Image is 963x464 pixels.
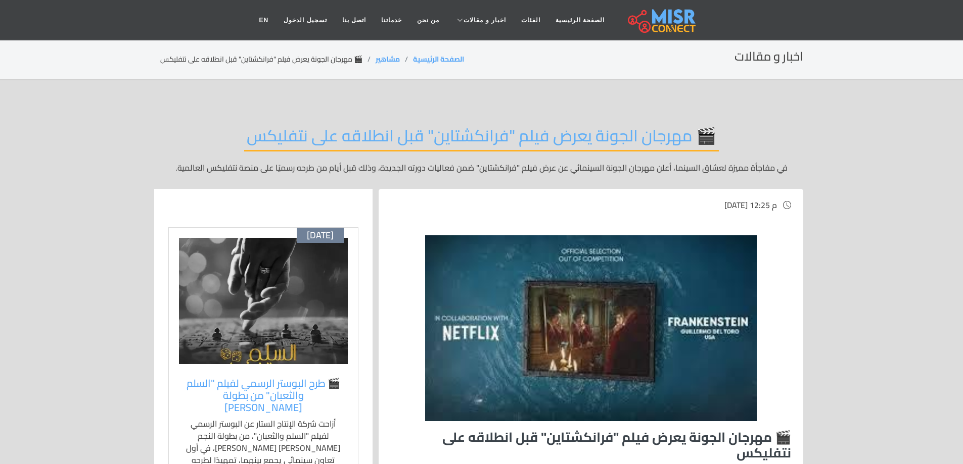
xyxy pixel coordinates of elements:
a: الصفحة الرئيسية [413,53,464,66]
p: في مفاجأة مميزة لعشاق السينما، أعلن مهرجان الجونة السينمائي عن عرض فيلم "فرانكشتاين" ضمن فعاليات ... [160,162,803,174]
h2: اخبار و مقالات [735,49,803,64]
span: [DATE] [307,230,334,241]
a: اخبار و مقالات [447,11,514,30]
a: من نحن [409,11,447,30]
span: [DATE] 12:25 م [724,197,777,213]
a: 🎬 طرح البوستر الرسمي لفيلم "السلم والثعبان" من بطولة [PERSON_NAME] [184,377,343,414]
img: الملصق الرسمي لفيلم السلم والثعبان من بطولة عمرو يوسف وأسماء جلال بإطلالة رومانسية تشوق الجمهور ق... [179,238,348,364]
a: خدماتنا [374,11,409,30]
img: main.misr_connect [628,8,696,33]
h3: 🎬 مهرجان الجونة يعرض فيلم "فرانكشتاين" قبل انطلاقه على نتفليكس [391,429,791,460]
h2: 🎬 مهرجان الجونة يعرض فيلم "فرانكشتاين" قبل انطلاقه على نتفليكس [244,126,719,151]
a: تسجيل الدخول [276,11,334,30]
img: مهرجان الجونة يعرض فيلم فرانكشتاين قبل طرحه على نتفليكس [425,235,757,421]
a: اتصل بنا [335,11,374,30]
a: الصفحة الرئيسية [548,11,612,30]
a: الفئات [514,11,548,30]
span: اخبار و مقالات [464,16,506,25]
li: 🎬 مهرجان الجونة يعرض فيلم "فرانكشتاين" قبل انطلاقه على نتفليكس [160,54,376,65]
a: مشاهير [376,53,400,66]
a: EN [252,11,277,30]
